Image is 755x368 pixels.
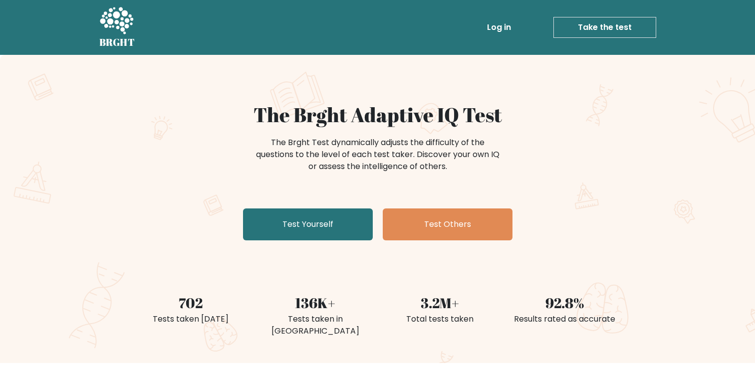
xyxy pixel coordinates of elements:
div: Tests taken in [GEOGRAPHIC_DATA] [259,313,372,337]
a: Test Others [383,208,512,240]
a: Take the test [553,17,656,38]
div: 3.2M+ [384,292,497,313]
div: Results rated as accurate [508,313,621,325]
div: Total tests taken [384,313,497,325]
a: Test Yourself [243,208,373,240]
div: 702 [134,292,247,313]
div: 92.8% [508,292,621,313]
a: Log in [483,17,515,37]
h5: BRGHT [99,36,135,48]
h1: The Brght Adaptive IQ Test [134,103,621,127]
div: The Brght Test dynamically adjusts the difficulty of the questions to the level of each test take... [253,137,503,173]
div: 136K+ [259,292,372,313]
a: BRGHT [99,4,135,51]
div: Tests taken [DATE] [134,313,247,325]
